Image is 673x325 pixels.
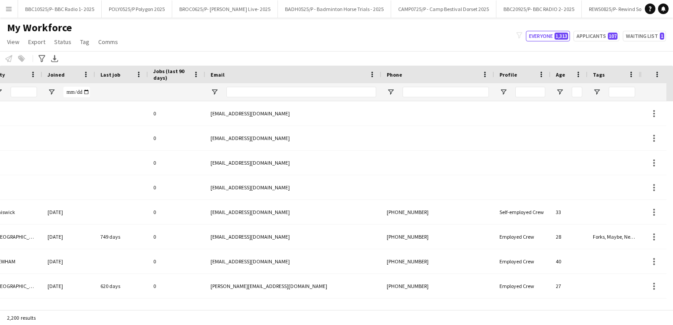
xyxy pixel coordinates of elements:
input: Tags Filter Input [609,87,635,97]
div: 0 [148,126,205,150]
button: Open Filter Menu [48,88,55,96]
div: [PHONE_NUMBER] [381,249,494,273]
div: 0 [148,151,205,175]
span: Comms [98,38,118,46]
div: 0 [148,274,205,298]
div: 28 [551,225,588,249]
div: [EMAIL_ADDRESS][DOMAIN_NAME] [205,225,381,249]
span: Tag [80,38,89,46]
a: Comms [95,36,122,48]
div: 0 [148,225,205,249]
input: Email Filter Input [226,87,376,97]
div: [PHONE_NUMBER] [381,274,494,298]
button: BBC10525/P- BBC Radio 1- 2025 [18,0,102,18]
div: [EMAIL_ADDRESS][DOMAIN_NAME] [205,101,381,126]
div: [EMAIL_ADDRESS][DOMAIN_NAME] [205,249,381,273]
a: View [4,36,23,48]
button: BADH0525/P - Badminton Horse Trials - 2025 [278,0,391,18]
button: BROC0625/P- [PERSON_NAME] Live- 2025 [172,0,278,18]
div: [DATE] [42,200,95,224]
div: [PERSON_NAME][EMAIL_ADDRESS][DOMAIN_NAME] [205,274,381,298]
button: Open Filter Menu [499,88,507,96]
button: REWS0825/P- Rewind South- 2025 [582,0,670,18]
input: Profile Filter Input [515,87,545,97]
button: POLY0525/P Polygon 2025 [102,0,172,18]
div: 620 days [95,274,148,298]
a: Export [25,36,49,48]
div: [EMAIL_ADDRESS][DOMAIN_NAME] [205,151,381,175]
span: Joined [48,71,65,78]
span: 1 [660,33,664,40]
span: Profile [499,71,517,78]
div: Employed Crew [494,274,551,298]
span: Export [28,38,45,46]
span: Age [556,71,565,78]
div: [EMAIL_ADDRESS][DOMAIN_NAME] [205,126,381,150]
div: 0 [148,200,205,224]
div: [DATE] [42,249,95,273]
div: [DATE] [42,225,95,249]
div: Employed Crew [494,299,551,323]
div: [PHONE_NUMBER] [381,200,494,224]
div: [EMAIL_ADDRESS][DOMAIN_NAME] [205,200,381,224]
app-action-btn: Export XLSX [49,53,60,64]
div: Self-employed Crew [494,200,551,224]
span: My Workforce [7,21,72,34]
span: Last job [100,71,120,78]
span: View [7,38,19,46]
div: 20 [551,299,588,323]
div: 54 days [95,299,148,323]
span: Status [54,38,71,46]
input: Joined Filter Input [63,87,90,97]
div: 0 [148,175,205,199]
div: Employed Crew [494,225,551,249]
span: Jobs (last 90 days) [153,68,189,81]
div: [EMAIL_ADDRESS][DOMAIN_NAME] [205,175,381,199]
button: Open Filter Menu [387,88,395,96]
div: [DATE] [42,274,95,298]
span: Tags [593,71,605,78]
span: 1,313 [555,33,568,40]
a: Tag [77,36,93,48]
div: 33 [551,200,588,224]
div: 27 [551,274,588,298]
button: CAMP0725/P - Camp Bestival Dorset 2025 [391,0,496,18]
button: Open Filter Menu [211,88,218,96]
button: Applicants107 [573,31,619,41]
button: BBC20925/P- BBC RADIO 2- 2025 [496,0,582,18]
div: Employed Crew [494,249,551,273]
input: City Filter Input [11,87,37,97]
input: Age Filter Input [572,87,582,97]
div: [DATE] [42,299,95,323]
button: Open Filter Menu [593,88,601,96]
div: [PHONE_NUMBER] [381,225,494,249]
button: Open Filter Menu [556,88,564,96]
a: Status [51,36,75,48]
div: [PHONE_NUMBER] [381,299,494,323]
div: Forks, Maybe, Newsletter [588,225,640,249]
div: 0 [148,101,205,126]
div: 4 [148,299,205,323]
input: Phone Filter Input [403,87,489,97]
span: Email [211,71,225,78]
div: [EMAIL_ADDRESS][DOMAIN_NAME] [205,299,381,323]
span: Phone [387,71,402,78]
div: 749 days [95,225,148,249]
span: 107 [608,33,618,40]
button: Everyone1,313 [526,31,570,41]
div: 40 [551,249,588,273]
app-action-btn: Advanced filters [37,53,47,64]
div: 0 [148,249,205,273]
button: Waiting list1 [623,31,666,41]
